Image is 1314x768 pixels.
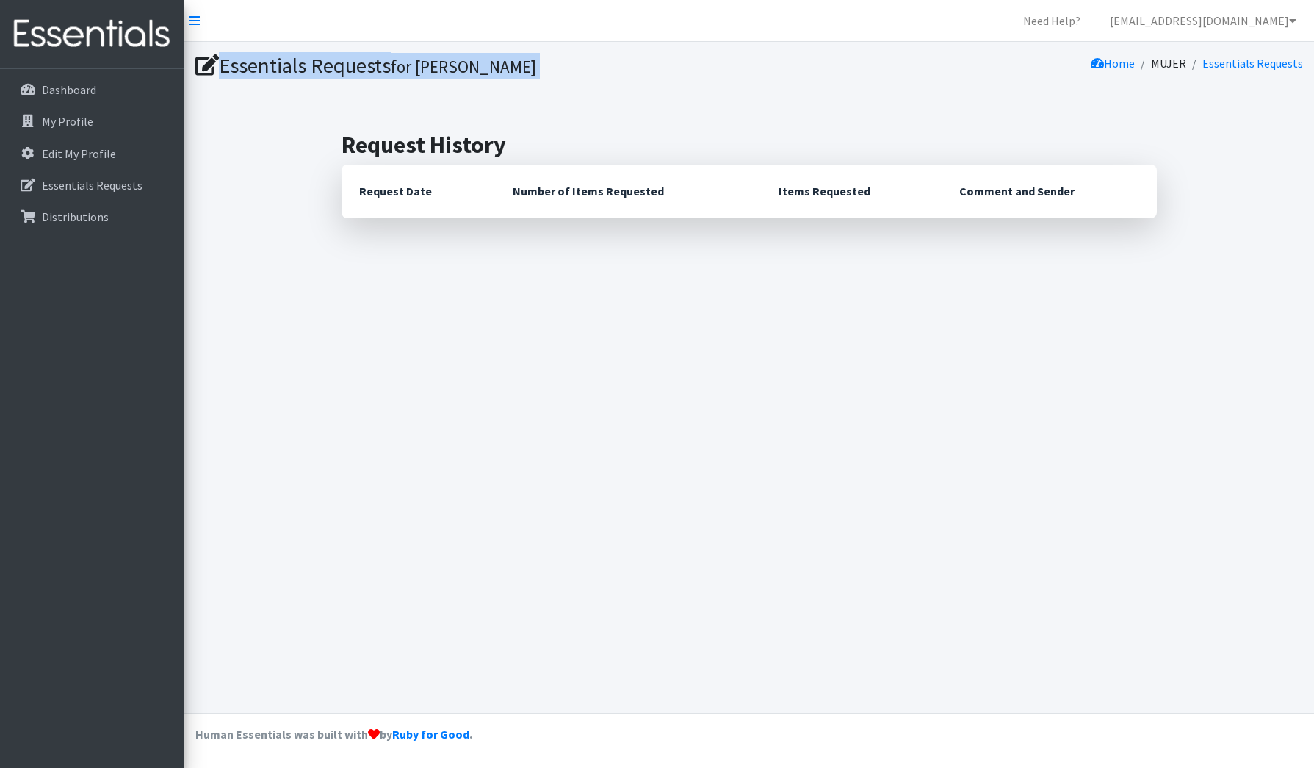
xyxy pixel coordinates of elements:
p: My Profile [42,114,93,129]
small: for [PERSON_NAME] [391,56,536,77]
a: Ruby for Good [392,727,469,742]
h2: Request History [342,131,1157,159]
a: Essentials Requests [1202,56,1303,71]
a: Need Help? [1011,6,1092,35]
a: Essentials Requests [6,171,178,200]
p: Distributions [42,209,109,224]
a: Home [1091,56,1135,71]
a: Distributions [6,202,178,232]
th: Request Date [342,165,495,218]
a: Dashboard [6,75,178,104]
h1: Essentials Requests [195,53,744,79]
p: Essentials Requests [42,178,142,193]
a: Edit My Profile [6,139,178,168]
img: HumanEssentials [6,10,178,59]
th: Number of Items Requested [495,165,761,218]
a: My Profile [6,107,178,136]
a: [EMAIL_ADDRESS][DOMAIN_NAME] [1098,6,1308,35]
th: Items Requested [761,165,942,218]
th: Comment and Sender [942,165,1156,218]
strong: Human Essentials was built with by . [195,727,472,742]
a: MUJER [1151,56,1186,71]
p: Dashboard [42,82,96,97]
p: Edit My Profile [42,146,116,161]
